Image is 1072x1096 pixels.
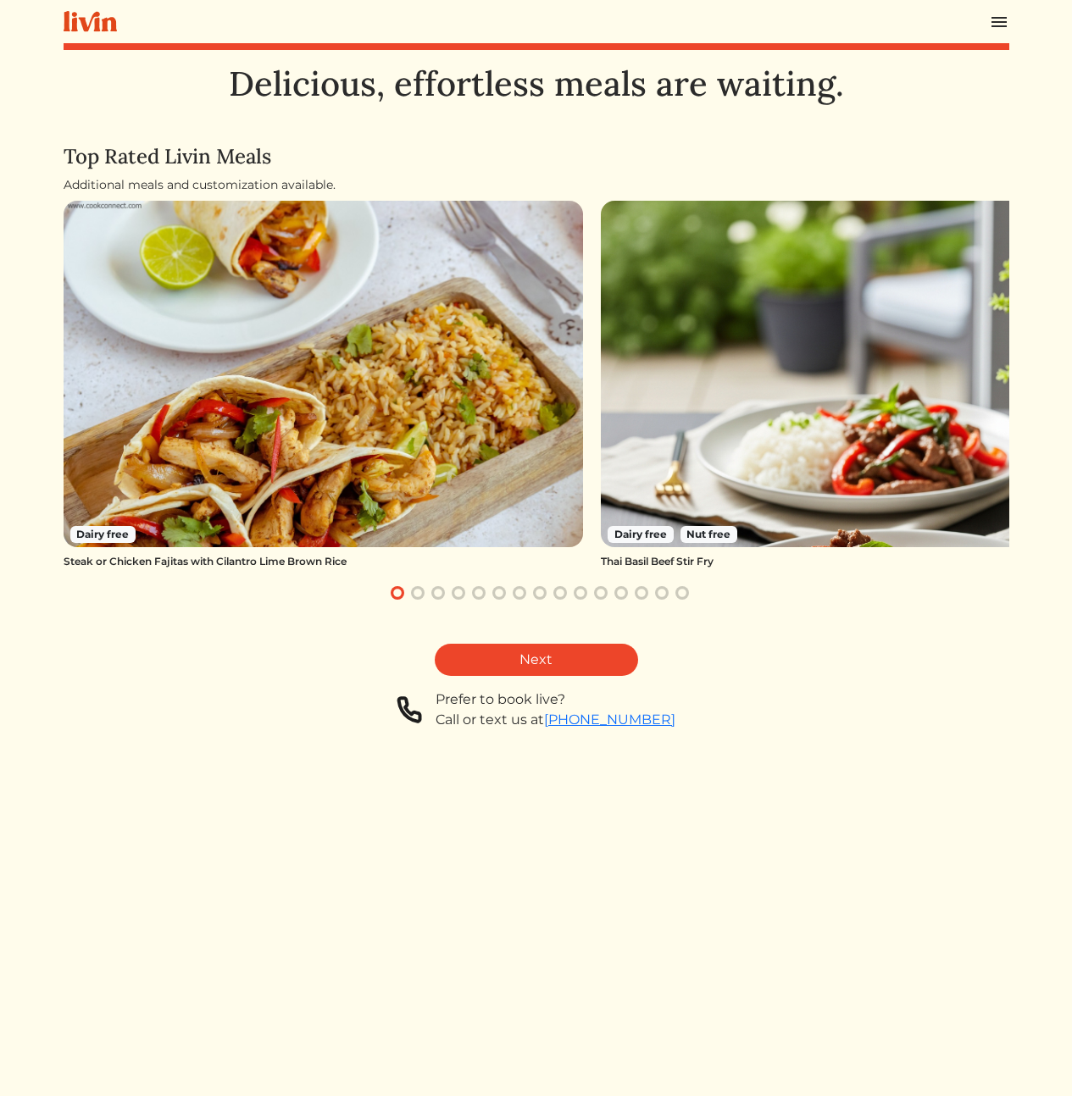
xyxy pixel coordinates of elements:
[64,176,1009,194] div: Additional meals and customization available.
[544,711,675,728] a: [PHONE_NUMBER]
[397,689,422,730] img: phone-a8f1853615f4955a6c6381654e1c0f7430ed919b147d78756318837811cda3a7.svg
[608,526,674,543] span: Dairy free
[436,689,675,710] div: Prefer to book live?
[64,11,117,32] img: livin-logo-a0d97d1a881af30f6274990eb6222085a2533c92bbd1e4f22c21b4f0d0e3210c.svg
[436,710,675,730] div: Call or text us at
[64,145,1009,169] h4: Top Rated Livin Meals
[435,644,638,676] a: Next
[680,526,738,543] span: Nut free
[64,64,1009,104] h1: Delicious, effortless meals are waiting.
[64,554,584,569] div: Steak or Chicken Fajitas with Cilantro Lime Brown Rice
[64,201,584,547] img: Steak or Chicken Fajitas with Cilantro Lime Brown Rice
[70,526,136,543] span: Dairy free
[989,12,1009,32] img: menu_hamburger-cb6d353cf0ecd9f46ceae1c99ecbeb4a00e71ca567a856bd81f57e9d8c17bb26.svg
